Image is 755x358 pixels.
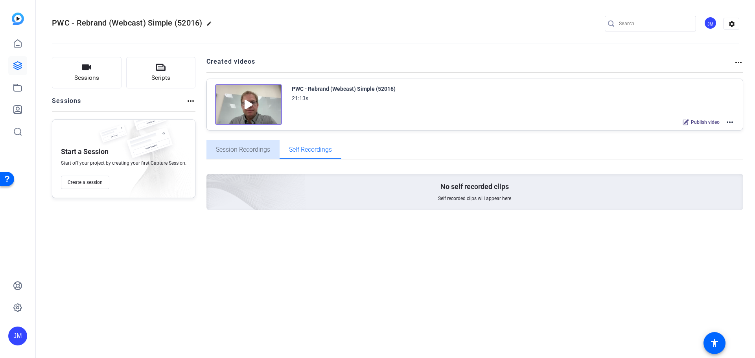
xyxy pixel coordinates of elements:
[68,179,103,185] span: Create a session
[96,125,131,148] img: fake-session.png
[691,119,720,125] span: Publish video
[292,84,396,94] div: PWC - Rebrand (Webcast) Simple (52016)
[725,117,735,127] mat-icon: more_horiz
[12,13,24,25] img: blue-gradient.svg
[74,73,99,83] span: Sessions
[52,96,81,111] h2: Sessions
[215,84,282,125] img: Creator Project Thumbnail
[206,57,734,72] h2: Created videos
[710,338,719,348] mat-icon: accessibility
[734,58,743,67] mat-icon: more_horiz
[292,94,308,103] div: 21:13s
[61,176,109,189] button: Create a session
[128,108,171,137] img: fake-session.png
[186,96,195,106] mat-icon: more_horiz
[704,17,718,30] ngx-avatar: Jennifer Mohr
[126,57,196,88] button: Scripts
[216,147,270,153] span: Session Recordings
[206,21,216,30] mat-icon: edit
[151,73,170,83] span: Scripts
[619,19,690,28] input: Search
[8,327,27,345] div: JM
[61,160,186,166] span: Start off your project by creating your first Capture Session.
[438,195,511,202] span: Self recorded clips will appear here
[52,57,122,88] button: Sessions
[61,147,109,156] p: Start a Session
[118,96,306,266] img: Creted videos background
[120,128,179,167] img: fake-session.png
[115,117,191,202] img: embarkstudio-empty-session.png
[724,18,740,30] mat-icon: settings
[289,147,332,153] span: Self Recordings
[52,18,203,28] span: PWC - Rebrand (Webcast) Simple (52016)
[440,182,509,191] p: No self recorded clips
[704,17,717,29] div: JM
